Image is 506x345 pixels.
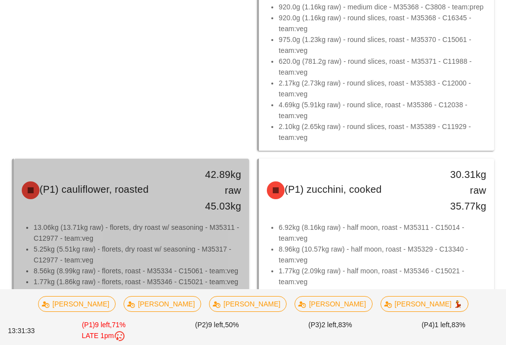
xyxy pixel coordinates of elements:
li: 1.77kg (1.86kg raw) - florets, roast - M35346 - C15021 - team:veg [34,276,241,287]
div: (P4) 83% [387,318,500,344]
li: 920.0g (1.16kg raw) - round slices, roast - M35368 - C16345 - team:veg [279,12,486,34]
li: 1.58kg (1.66kg raw) - florets, roast - M35347 - C15026 - team:veg [34,287,241,298]
div: 42.89kg raw 45.03kg [195,167,241,214]
li: 6.92kg (8.16kg raw) - half moon, roast - M35311 - C15014 - team:veg [279,222,486,244]
div: (P3) 83% [274,318,387,344]
li: 13.06kg (13.71kg raw) - florets, dry roast w/ seasoning - M35311 - C12977 - team:veg [34,222,241,244]
div: 30.31kg raw 35.77kg [440,167,486,214]
li: 2.17kg (2.73kg raw) - round slices, roast - M35383 - C12000 - team:veg [279,78,486,99]
li: 2.10kg (2.65kg raw) - round slices, roast - M35389 - C11929 - team:veg [279,121,486,143]
li: 1.77kg (2.09kg raw) - half moon, roast - M35346 - C15021 - team:veg [279,265,486,287]
li: 975.0g (1.23kg raw) - round slices, roast - M35370 - C15061 - team:veg [279,34,486,56]
span: [PERSON_NAME] [301,297,366,311]
span: 9 left, [208,321,225,329]
span: 9 left, [95,321,112,329]
span: [PERSON_NAME] [44,297,109,311]
li: 620.0g (781.2g raw) - round slices, roast - M35371 - C11988 - team:veg [279,56,486,78]
span: [PERSON_NAME] [215,297,280,311]
div: 13:31:33 [6,324,47,338]
li: 520.0g (613.6g raw) - half moon, roast - M35348 - C15001 - team:veg [279,287,486,309]
span: (P1) cauliflower, roasted [40,184,149,195]
li: 920.0g (1.16kg raw) - medium dice - M35368 - C3808 - team:prep [279,1,486,12]
span: [PERSON_NAME] [130,297,195,311]
div: (P2) 50% [161,318,274,344]
div: (P1) 71% [47,318,160,344]
li: 5.25kg (5.51kg raw) - florets, dry roast w/ seasoning - M35317 - C12977 - team:veg [34,244,241,265]
div: LATE 1pm [49,330,158,342]
li: 4.69kg (5.91kg raw) - round slice, roast - M35386 - C12038 - team:veg [279,99,486,121]
li: 8.96kg (10.57kg raw) - half moon, roast - M35329 - C13340 - team:veg [279,244,486,265]
span: 1 left, [435,321,452,329]
li: 8.56kg (8.99kg raw) - florets, roast - M35334 - C15061 - team:veg [34,265,241,276]
span: [PERSON_NAME] 💃 [386,297,462,311]
span: 2 left, [321,321,338,329]
span: (P1) zucchini, cooked [285,184,381,195]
